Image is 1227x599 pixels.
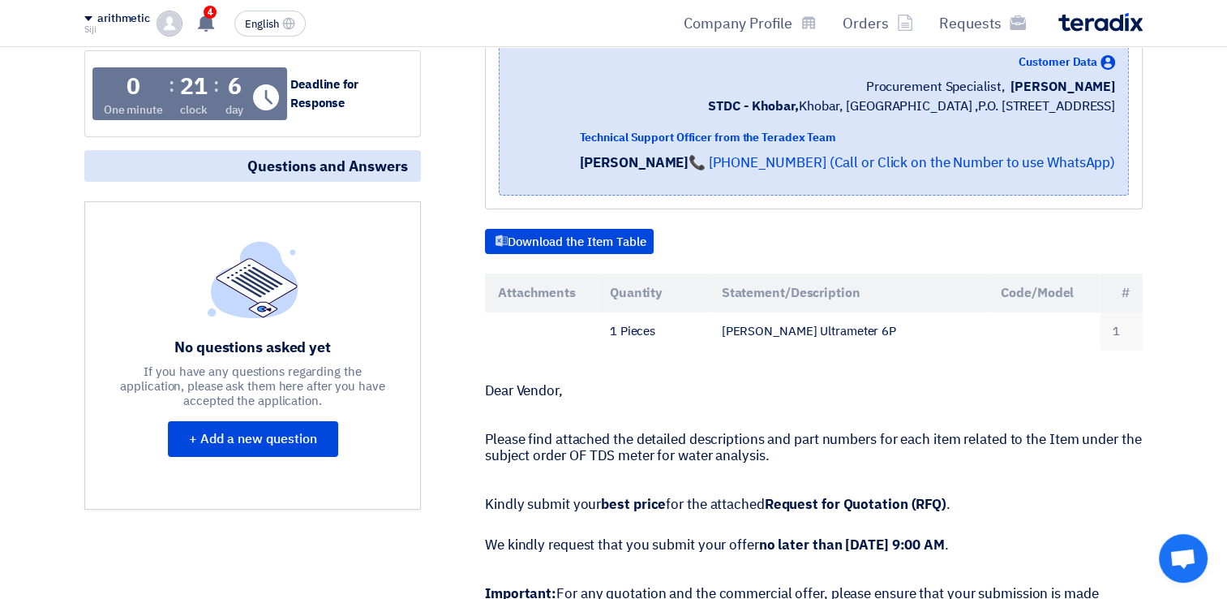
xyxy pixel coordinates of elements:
[485,432,1143,464] p: Please find attached the detailed descriptions and part numbers for each item related to the Item...
[765,494,946,515] strong: Request for Quotation (RFQ)
[1100,274,1143,312] th: #
[225,101,244,119] div: day
[684,12,792,34] font: Company Profile
[939,12,1002,34] font: Requests
[234,11,306,37] button: English
[759,535,945,555] strong: no later than [DATE] 9:00 AM
[597,312,709,351] td: 1 Pieces
[169,71,174,100] div: :
[180,75,208,98] div: 21
[722,322,896,340] font: [PERSON_NAME] Ultrameter 6P
[1010,77,1115,97] span: [PERSON_NAME]
[830,4,926,42] a: Orders
[988,274,1100,312] th: Code/Model
[208,241,298,317] img: empty_state_list.svg
[1058,13,1143,32] img: Teradix logo
[709,274,989,312] th: Statement/Description
[84,25,150,34] div: Siji
[115,364,391,408] div: If you have any questions regarding the application, please ask them here after you have accepted...
[708,97,799,116] b: STDC - Khobar,
[485,274,597,312] th: Attachments
[601,494,666,515] strong: best price
[157,11,182,37] img: profile_test.png
[1019,54,1097,71] span: Customer Data
[689,153,1115,173] a: 📞 [PHONE_NUMBER] (Call or Click on the Number to use WhatsApp)
[485,383,1143,399] p: Dear Vendor,
[926,4,1039,42] a: Requests
[866,77,1005,97] span: Procurement Specialist,
[245,19,279,30] span: English
[485,497,1143,513] p: Kindly submit your for the attached .
[485,535,949,555] font: We kindly request that you submit your offer .
[127,75,140,98] div: 0
[168,421,338,457] button: + Add a new question
[597,274,709,312] th: Quantity
[213,71,219,100] div: :
[115,338,391,356] div: No questions asked yet
[1100,312,1143,351] td: 1
[290,75,412,112] div: Deadline for Response
[485,229,654,255] button: Download the Item Table
[1159,534,1208,583] div: Open chat
[508,233,646,251] font: Download the Item Table
[579,153,689,173] strong: [PERSON_NAME]
[708,97,1115,116] font: Khobar, [GEOGRAPHIC_DATA] ,P.O. [STREET_ADDRESS]
[843,12,889,34] font: Orders
[97,12,150,26] div: arithmetic
[579,129,1115,146] div: Technical Support Officer from the Teradex Team
[180,101,208,119] div: clock
[228,75,242,98] div: 6
[204,6,217,19] span: 4
[247,155,408,177] font: Questions and Answers
[104,101,163,119] div: One minute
